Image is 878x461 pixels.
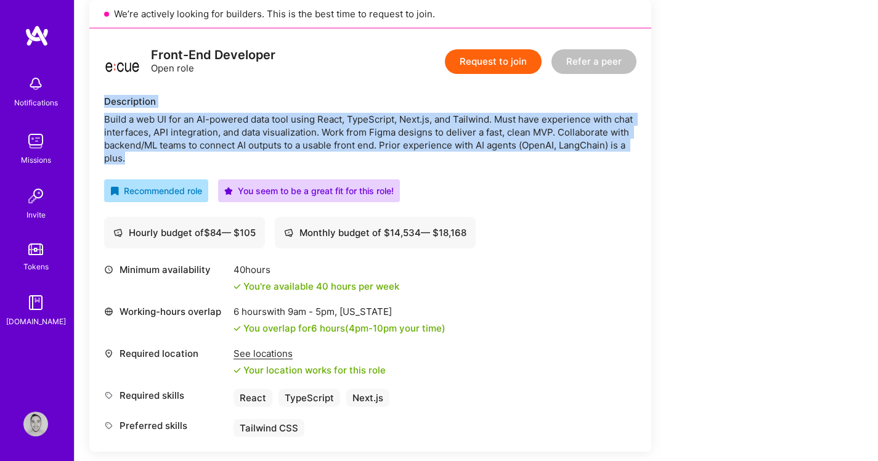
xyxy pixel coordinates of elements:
i: icon World [104,307,113,316]
i: icon Cash [284,228,293,237]
i: icon Location [104,349,113,358]
div: Working-hours overlap [104,305,227,318]
img: guide book [23,290,48,315]
div: [DOMAIN_NAME] [6,315,66,328]
img: bell [23,71,48,96]
i: icon PurpleStar [224,187,233,195]
div: 6 hours with [US_STATE] [234,305,445,318]
div: Minimum availability [104,263,227,276]
div: 40 hours [234,263,399,276]
i: icon Cash [113,228,123,237]
i: icon RecommendedBadge [110,187,119,195]
img: logo [25,25,49,47]
span: 4pm - 10pm [349,322,397,334]
button: Refer a peer [551,49,636,74]
img: logo [104,43,141,80]
div: Tokens [23,260,49,273]
i: icon Check [234,283,241,290]
i: icon Tag [104,421,113,430]
img: Invite [23,184,48,208]
a: User Avatar [20,412,51,436]
div: Build a web UI for an AI-powered data tool using React, TypeScript, Next.js, and Tailwind. Must h... [104,113,636,165]
div: Tailwind CSS [234,419,304,437]
div: Front-End Developer [151,49,275,62]
div: Missions [21,153,51,166]
div: You're available 40 hours per week [234,280,399,293]
div: Notifications [14,96,58,109]
div: See locations [234,347,386,360]
div: Recommended role [110,184,202,197]
div: Hourly budget of $ 84 — $ 105 [113,226,256,239]
div: Description [104,95,636,108]
div: Open role [151,49,275,75]
img: teamwork [23,129,48,153]
div: You overlap for 6 hours ( your time) [243,322,445,335]
span: 9am - 5pm , [285,306,339,317]
div: Monthly budget of $ 14,534 — $ 18,168 [284,226,466,239]
i: icon Tag [104,391,113,400]
div: Required skills [104,389,227,402]
i: icon Clock [104,265,113,274]
img: tokens [28,243,43,255]
div: Required location [104,347,227,360]
i: icon Check [234,367,241,374]
button: Request to join [445,49,542,74]
i: icon Check [234,325,241,332]
div: Preferred skills [104,419,227,432]
div: You seem to be a great fit for this role! [224,184,394,197]
div: Next.js [346,389,389,407]
div: React [234,389,272,407]
div: Invite [26,208,46,221]
img: User Avatar [23,412,48,436]
div: TypeScript [278,389,340,407]
div: Your location works for this role [234,364,386,377]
